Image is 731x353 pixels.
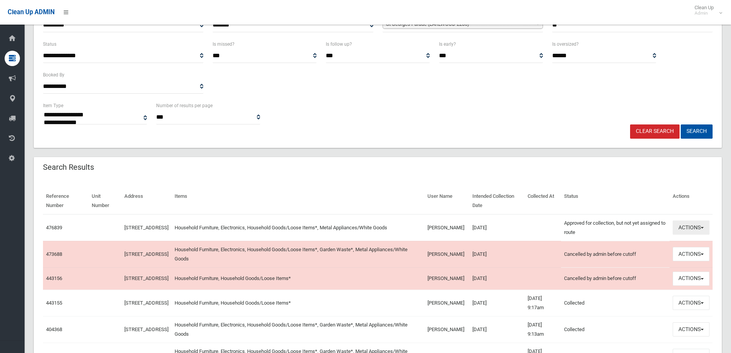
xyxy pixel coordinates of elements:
[525,188,561,214] th: Collected At
[561,188,670,214] th: Status
[469,214,525,241] td: [DATE]
[124,225,168,230] a: [STREET_ADDRESS]
[691,5,721,16] span: Clean Up
[673,296,710,310] button: Actions
[424,316,469,343] td: [PERSON_NAME]
[424,241,469,267] td: [PERSON_NAME]
[124,300,168,306] a: [STREET_ADDRESS]
[469,316,525,343] td: [DATE]
[469,290,525,316] td: [DATE]
[673,220,710,235] button: Actions
[439,40,456,48] label: Is early?
[673,247,710,261] button: Actions
[121,188,172,214] th: Address
[561,267,670,290] td: Cancelled by admin before cutoff
[124,275,168,281] a: [STREET_ADDRESS]
[673,322,710,336] button: Actions
[630,124,680,139] a: Clear Search
[43,40,56,48] label: Status
[673,272,710,286] button: Actions
[525,316,561,343] td: [DATE] 9:13am
[469,241,525,267] td: [DATE]
[552,40,579,48] label: Is oversized?
[172,316,424,343] td: Household Furniture, Electronics, Household Goods/Loose Items*, Garden Waste*, Metal Appliances/W...
[46,275,62,281] a: 443156
[43,101,63,110] label: Item Type
[424,290,469,316] td: [PERSON_NAME]
[561,214,670,241] td: Approved for collection, but not yet assigned to route
[46,300,62,306] a: 443155
[424,214,469,241] td: [PERSON_NAME]
[172,188,424,214] th: Items
[43,188,89,214] th: Reference Number
[172,267,424,290] td: Household Furniture, Household Goods/Loose Items*
[469,267,525,290] td: [DATE]
[681,124,713,139] button: Search
[326,40,352,48] label: Is follow up?
[34,160,103,175] header: Search Results
[46,326,62,332] a: 404368
[561,316,670,343] td: Collected
[561,241,670,267] td: Cancelled by admin before cutoff
[424,267,469,290] td: [PERSON_NAME]
[46,225,62,230] a: 476839
[124,251,168,257] a: [STREET_ADDRESS]
[43,71,64,79] label: Booked By
[670,188,713,214] th: Actions
[424,188,469,214] th: User Name
[469,188,525,214] th: Intended Collection Date
[172,241,424,267] td: Household Furniture, Electronics, Household Goods/Loose Items*, Garden Waste*, Metal Appliances/W...
[172,214,424,241] td: Household Furniture, Electronics, Household Goods/Loose Items*, Metal Appliances/White Goods
[8,8,54,16] span: Clean Up ADMIN
[561,290,670,316] td: Collected
[156,101,213,110] label: Number of results per page
[46,251,62,257] a: 473688
[89,188,121,214] th: Unit Number
[695,10,714,16] small: Admin
[172,290,424,316] td: Household Furniture, Household Goods/Loose Items*
[525,290,561,316] td: [DATE] 9:17am
[213,40,234,48] label: Is missed?
[124,326,168,332] a: [STREET_ADDRESS]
